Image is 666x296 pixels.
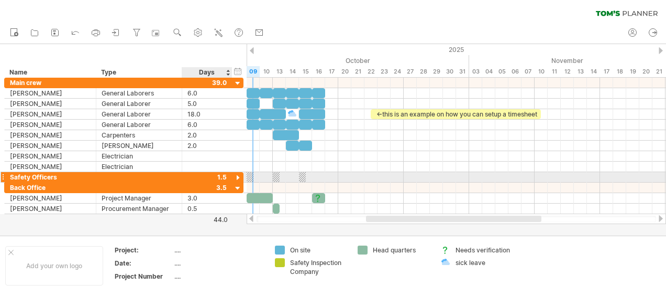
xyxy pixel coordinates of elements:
[10,120,91,130] div: [PERSON_NAME]
[187,99,227,109] div: 5.0
[456,258,513,267] div: sick leave
[102,130,176,140] div: Carpenters
[102,193,176,203] div: Project Manager
[187,141,227,151] div: 2.0
[535,66,548,77] div: Monday, 10 November 2025
[495,66,508,77] div: Wednesday, 5 November 2025
[115,259,172,268] div: Date:
[10,162,91,172] div: [PERSON_NAME]
[456,66,469,77] div: Friday, 31 October 2025
[115,246,172,255] div: Project:
[371,109,541,119] div: <-this is an example on how you can setup a timesheet
[508,66,521,77] div: Thursday, 6 November 2025
[168,55,469,66] div: October 2025
[187,120,227,130] div: 6.0
[187,193,227,203] div: 3.0
[364,66,378,77] div: Wednesday, 22 October 2025
[102,120,176,130] div: General Laborer
[10,99,91,109] div: [PERSON_NAME]
[102,204,176,214] div: Procurement Manager
[312,66,325,77] div: Thursday, 16 October 2025
[351,66,364,77] div: Tuesday, 21 October 2025
[482,66,495,77] div: Tuesday, 4 November 2025
[174,272,262,281] div: ....
[626,66,639,77] div: Wednesday, 19 November 2025
[652,66,665,77] div: Friday, 21 November 2025
[187,204,227,214] div: 0.5
[102,151,176,161] div: Electrician
[290,246,347,255] div: On site
[10,88,91,98] div: [PERSON_NAME]
[102,141,176,151] div: [PERSON_NAME]
[548,66,561,77] div: Tuesday, 11 November 2025
[443,66,456,77] div: Thursday, 30 October 2025
[373,246,430,255] div: Head quarters
[338,66,351,77] div: Monday, 20 October 2025
[10,183,91,193] div: Back Office
[187,88,227,98] div: 6.0
[469,66,482,77] div: Monday, 3 November 2025
[10,109,91,119] div: [PERSON_NAME]
[299,66,312,77] div: Wednesday, 15 October 2025
[260,66,273,77] div: Friday, 10 October 2025
[183,216,228,224] div: 44.0
[290,258,347,276] div: Safety Inspection Company
[187,130,227,140] div: 2.0
[561,66,574,77] div: Wednesday, 12 November 2025
[5,246,103,286] div: Add your own logo
[325,66,338,77] div: Friday, 17 October 2025
[174,246,262,255] div: ....
[10,204,91,214] div: [PERSON_NAME]
[9,67,90,78] div: Name
[10,78,91,88] div: Main crew
[247,66,260,77] div: Thursday, 9 October 2025
[456,246,513,255] div: Needs verification
[430,66,443,77] div: Wednesday, 29 October 2025
[101,67,176,78] div: Type
[102,88,176,98] div: General Laborers
[187,109,227,119] div: 18.0
[613,66,626,77] div: Tuesday, 18 November 2025
[639,66,652,77] div: Thursday, 20 November 2025
[286,66,299,77] div: Tuesday, 14 October 2025
[587,66,600,77] div: Friday, 14 November 2025
[273,66,286,77] div: Monday, 13 October 2025
[102,162,176,172] div: Electrician
[10,193,91,203] div: [PERSON_NAME]
[600,66,613,77] div: Monday, 17 November 2025
[102,109,176,119] div: General Laborer
[521,66,535,77] div: Friday, 7 November 2025
[417,66,430,77] div: Tuesday, 28 October 2025
[404,66,417,77] div: Monday, 27 October 2025
[10,141,91,151] div: [PERSON_NAME]
[115,272,172,281] div: Project Number
[102,99,176,109] div: General Laborer
[182,67,231,78] div: Days
[10,172,91,182] div: Safety Officers
[174,259,262,268] div: ....
[391,66,404,77] div: Friday, 24 October 2025
[10,130,91,140] div: [PERSON_NAME]
[574,66,587,77] div: Thursday, 13 November 2025
[378,66,391,77] div: Thursday, 23 October 2025
[10,151,91,161] div: [PERSON_NAME]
